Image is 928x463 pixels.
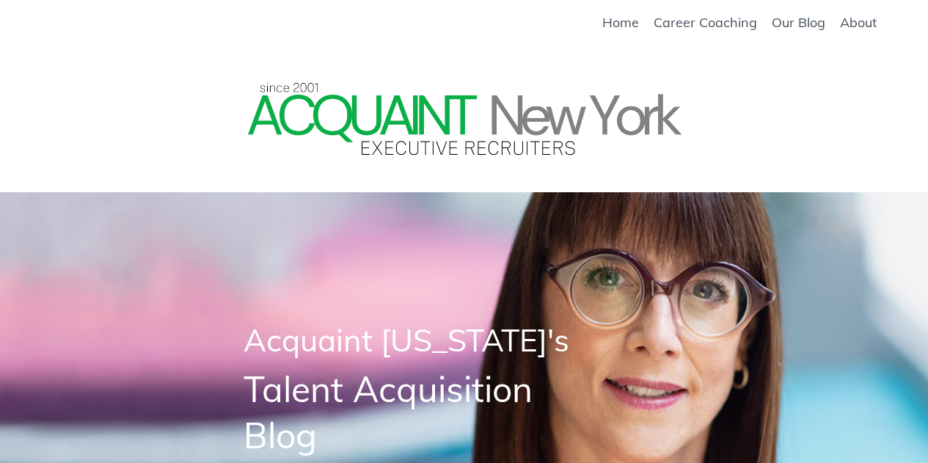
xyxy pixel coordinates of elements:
a: Career Coaching [654,15,757,31]
span: Blog [244,413,317,457]
span: Talent Acquisition [244,367,533,411]
a: Home [602,15,639,31]
a: About [840,15,877,31]
span: Acquaint [US_STATE]'s [244,321,569,360]
a: Our Blog [772,15,825,31]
